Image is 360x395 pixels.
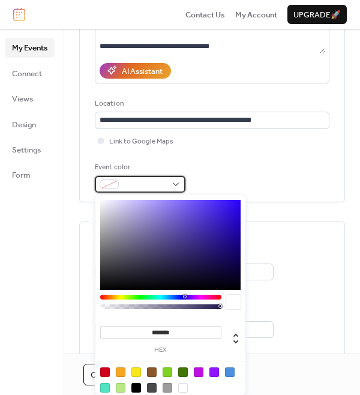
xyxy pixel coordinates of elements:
[5,115,55,134] a: Design
[185,9,225,21] span: Contact Us
[235,9,277,21] span: My Account
[12,169,31,181] span: Form
[293,9,341,21] span: Upgrade 🚀
[116,383,125,393] div: #B8E986
[178,383,188,393] div: #FFFFFF
[13,8,25,21] img: logo
[235,8,277,20] a: My Account
[100,347,221,354] label: hex
[100,383,110,393] div: #50E3C2
[95,161,183,173] div: Event color
[12,42,47,54] span: My Events
[91,369,122,381] span: Cancel
[5,140,55,159] a: Settings
[12,68,42,80] span: Connect
[5,38,55,57] a: My Events
[287,5,347,24] button: Upgrade🚀
[163,367,172,377] div: #7ED321
[100,63,171,79] button: AI Assistant
[5,89,55,108] a: Views
[131,383,141,393] div: #000000
[163,383,172,393] div: #9B9B9B
[147,367,157,377] div: #8B572A
[209,367,219,377] div: #9013FE
[225,367,235,377] div: #4A90E2
[5,64,55,83] a: Connect
[185,8,225,20] a: Contact Us
[95,98,327,110] div: Location
[178,367,188,377] div: #417505
[12,144,41,156] span: Settings
[194,367,203,377] div: #BD10E0
[100,367,110,377] div: #D0021B
[147,383,157,393] div: #4A4A4A
[109,136,173,148] span: Link to Google Maps
[5,165,55,184] a: Form
[122,65,163,77] div: AI Assistant
[116,367,125,377] div: #F5A623
[12,93,33,105] span: Views
[83,364,129,385] button: Cancel
[131,367,141,377] div: #F8E71C
[12,119,36,131] span: Design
